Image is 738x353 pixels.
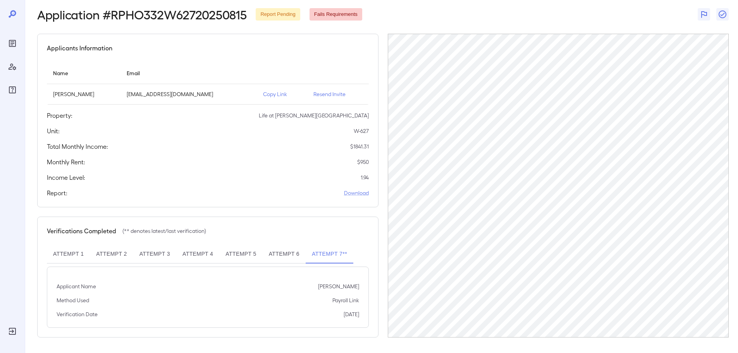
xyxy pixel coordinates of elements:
[47,62,369,105] table: simple table
[6,37,19,50] div: Reports
[37,7,246,21] h2: Application # RPHO332W62720250815
[47,43,112,53] h5: Applicants Information
[47,126,60,136] h5: Unit:
[318,282,359,290] p: [PERSON_NAME]
[47,157,85,167] h5: Monthly Rent:
[47,188,67,198] h5: Report:
[354,127,369,135] p: W-627
[57,282,96,290] p: Applicant Name
[313,90,363,98] p: Resend Invite
[47,111,72,120] h5: Property:
[127,90,251,98] p: [EMAIL_ADDRESS][DOMAIN_NAME]
[47,226,116,236] h5: Verifications Completed
[47,173,85,182] h5: Income Level:
[332,296,359,304] p: Payroll Link
[263,90,301,98] p: Copy Link
[350,143,369,150] p: $ 1841.31
[263,245,306,263] button: Attempt 6
[47,245,90,263] button: Attempt 1
[47,62,120,84] th: Name
[259,112,369,119] p: Life at [PERSON_NAME][GEOGRAPHIC_DATA]
[176,245,219,263] button: Attempt 4
[357,158,369,166] p: $ 950
[120,62,257,84] th: Email
[306,245,353,263] button: Attempt 7**
[133,245,176,263] button: Attempt 3
[53,90,114,98] p: [PERSON_NAME]
[122,227,206,235] p: (** denotes latest/last verification)
[57,310,98,318] p: Verification Date
[716,8,729,21] button: Close Report
[6,60,19,73] div: Manage Users
[57,296,89,304] p: Method Used
[90,245,133,263] button: Attempt 2
[219,245,262,263] button: Attempt 5
[6,325,19,338] div: Log Out
[344,310,359,318] p: [DATE]
[344,189,369,197] a: Download
[361,174,369,181] p: 1.94
[6,84,19,96] div: FAQ
[256,11,300,18] span: Report Pending
[47,142,108,151] h5: Total Monthly Income:
[310,11,362,18] span: Fails Requirements
[698,8,710,21] button: Flag Report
